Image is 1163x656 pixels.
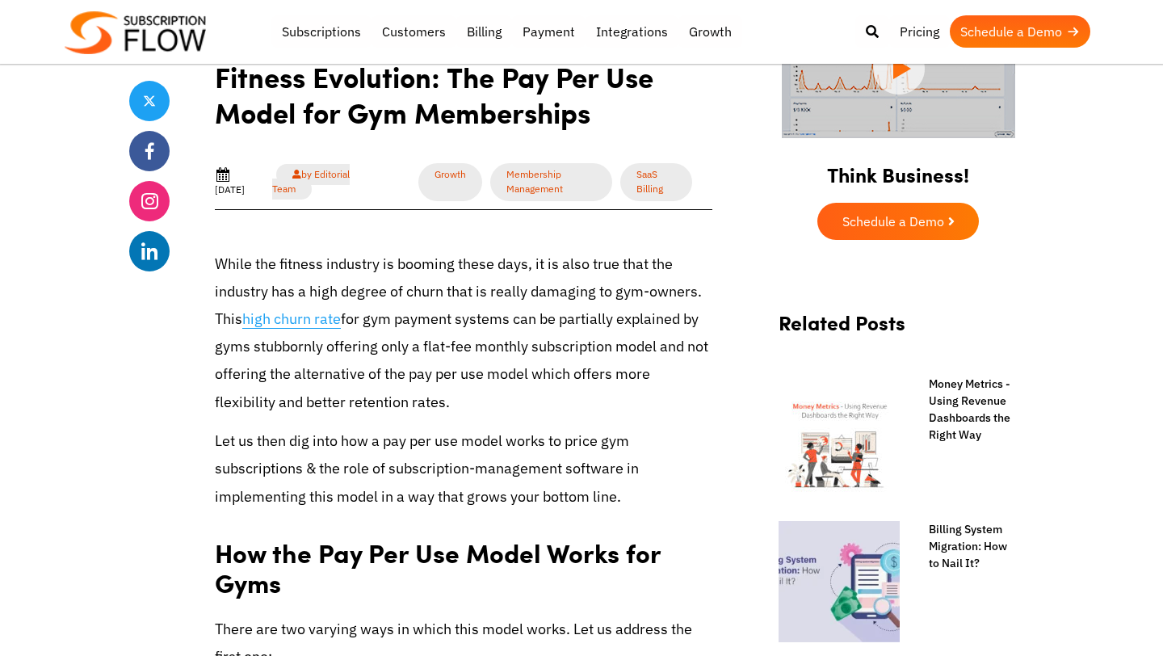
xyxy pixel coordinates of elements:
[889,15,950,48] a: Pricing
[456,15,512,48] a: Billing
[950,15,1090,48] a: Schedule a Demo
[512,15,586,48] a: Payment
[65,11,206,54] img: Subscriptionflow
[215,427,712,511] p: Let us then dig into how a pay per use model works to price gym subscriptions & the role of subsc...
[779,521,900,642] img: Billing System Migration: How To Nail It?
[586,15,678,48] a: Integrations
[490,163,612,201] a: Membership Management
[215,166,256,197] div: [DATE]
[418,163,482,201] a: Growth
[215,250,712,416] p: While the fitness industry is booming these days, it is also true that the industry has a high de...
[215,522,712,603] h2: How the Pay Per Use Model Works for Gyms
[242,309,341,329] a: high churn rate
[779,311,1018,351] h2: Related Posts
[779,376,900,497] img: Revenue Dashboard
[272,164,350,200] a: by Editorial Team
[372,15,456,48] a: Customers
[842,215,944,228] span: Schedule a Demo
[678,15,742,48] a: Growth
[271,15,372,48] a: Subscriptions
[913,521,1018,572] a: Billing System Migration: How to Nail It?
[817,203,979,240] a: Schedule a Demo
[215,59,712,142] h1: Fitness Evolution: The Pay Per Use Model for Gym Memberships
[620,163,692,201] a: SaaS Billing
[762,143,1034,195] h2: Think Business!
[913,376,1018,444] a: Money Metrics - Using Revenue Dashboards the Right Way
